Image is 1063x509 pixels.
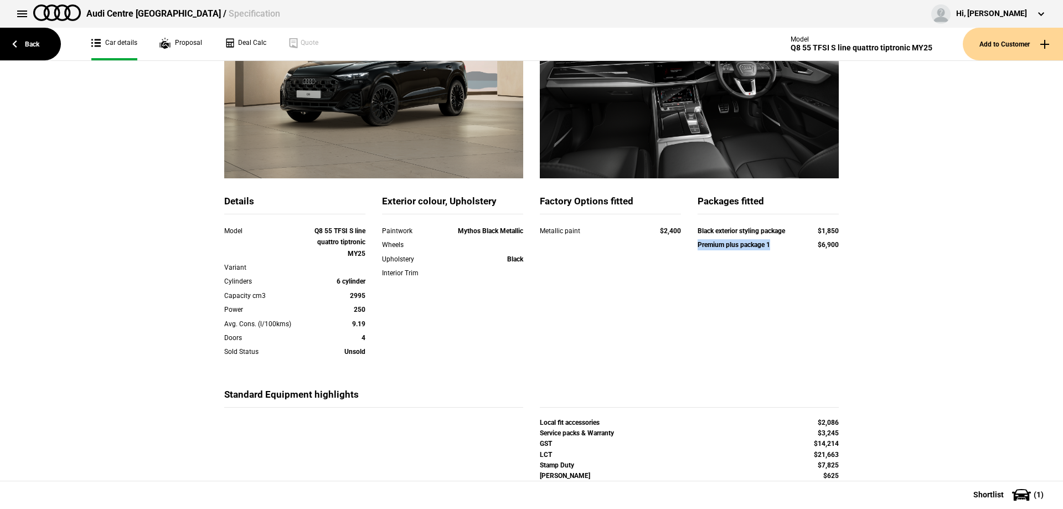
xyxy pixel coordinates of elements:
[224,290,309,301] div: Capacity cm3
[507,255,523,263] strong: Black
[540,195,681,214] div: Factory Options fitted
[540,440,552,448] strong: GST
[314,227,365,258] strong: Q8 55 TFSI S line quattro tiptronic MY25
[818,419,839,426] strong: $2,086
[818,241,839,249] strong: $6,900
[159,28,202,60] a: Proposal
[224,318,309,330] div: Avg. Cons. (l/100kms)
[344,348,365,356] strong: Unsold
[698,241,770,249] strong: Premium plus package 1
[540,461,574,469] strong: Stamp Duty
[382,195,523,214] div: Exterior colour, Upholstery
[382,225,438,236] div: Paintwork
[814,451,839,459] strong: $21,663
[224,262,309,273] div: Variant
[540,472,590,480] strong: [PERSON_NAME]
[382,268,438,279] div: Interior Trim
[224,225,309,236] div: Model
[814,440,839,448] strong: $14,214
[540,429,614,437] strong: Service packs & Warranty
[352,320,365,328] strong: 9.19
[224,195,365,214] div: Details
[818,461,839,469] strong: $7,825
[791,35,932,43] div: Model
[963,28,1063,60] button: Add to Customer
[382,254,438,265] div: Upholstery
[224,388,523,408] div: Standard Equipment highlights
[86,8,280,20] div: Audi Centre [GEOGRAPHIC_DATA] /
[973,491,1004,498] span: Shortlist
[818,429,839,437] strong: $3,245
[957,481,1063,508] button: Shortlist(1)
[229,8,280,19] span: Specification
[698,227,785,235] strong: Black exterior styling package
[791,43,932,53] div: Q8 55 TFSI S line quattro tiptronic MY25
[337,277,365,285] strong: 6 cylinder
[818,227,839,235] strong: $1,850
[33,4,81,21] img: audi.png
[698,195,839,214] div: Packages fitted
[224,346,309,357] div: Sold Status
[382,239,438,250] div: Wheels
[956,8,1027,19] div: Hi, [PERSON_NAME]
[224,304,309,315] div: Power
[660,227,681,235] strong: $2,400
[458,227,523,235] strong: Mythos Black Metallic
[823,472,839,480] strong: $625
[362,334,365,342] strong: 4
[91,28,137,60] a: Car details
[1034,491,1044,498] span: ( 1 )
[354,306,365,313] strong: 250
[540,419,600,426] strong: Local fit accessories
[350,292,365,300] strong: 2995
[540,225,639,236] div: Metallic paint
[224,332,309,343] div: Doors
[224,28,266,60] a: Deal Calc
[540,451,552,459] strong: LCT
[224,276,309,287] div: Cylinders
